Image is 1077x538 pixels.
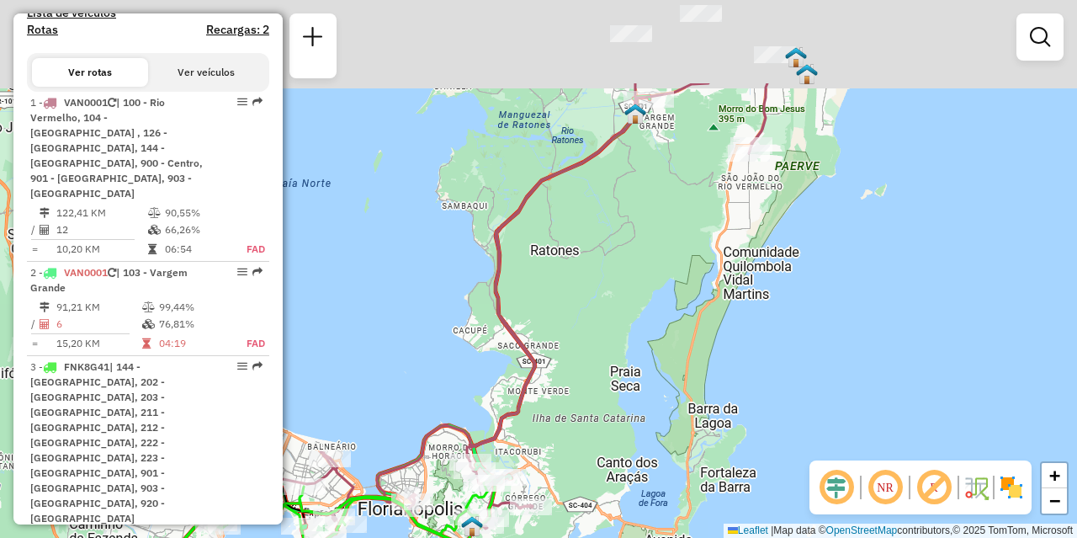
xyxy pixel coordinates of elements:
div: Map data © contributors,© 2025 TomTom, Microsoft [724,524,1077,538]
a: Leaflet [728,525,768,536]
h4: Lista de veículos [27,6,269,20]
img: Fluxo de ruas [963,474,989,501]
span: 3 - [30,360,165,525]
a: Zoom out [1042,488,1067,514]
span: − [1049,490,1060,511]
td: 6 [56,316,141,333]
td: 10,20 KM [56,241,147,258]
i: Tempo total em rota [142,338,151,349]
i: % de utilização da cubagem [148,225,161,235]
i: Total de Atividades [40,319,50,329]
em: Rota exportada [252,267,263,277]
img: FAD - Vargem Grande [624,103,646,125]
td: 76,81% [158,316,228,333]
i: % de utilização do peso [142,302,155,312]
td: 122,41 KM [56,205,147,221]
td: FAD [230,241,266,258]
span: | [771,525,773,536]
i: Veículo já utilizado nesta sessão [108,98,116,108]
td: 91,21 KM [56,299,141,316]
i: Veículo já utilizado nesta sessão [108,268,116,278]
td: = [30,241,39,258]
td: / [30,221,39,238]
span: 2 - [30,266,188,294]
td: 99,44% [158,299,228,316]
img: PA Ilha [785,46,807,68]
i: Distância Total [40,302,50,312]
a: Exibir filtros [1023,20,1057,54]
img: 2311 - Warecloud Vargem do Bom Jesus [796,63,818,85]
td: / [30,316,39,333]
span: 1 - [30,96,203,200]
td: 06:54 [164,241,230,258]
a: Rotas [27,23,58,37]
td: 90,55% [164,205,230,221]
i: Tempo total em rota [148,244,157,254]
i: Distância Total [40,208,50,218]
span: Ocultar deslocamento [816,467,857,508]
span: FNK8G41 [64,360,109,373]
td: 12 [56,221,147,238]
a: OpenStreetMap [826,525,898,536]
em: Rota exportada [252,361,263,371]
td: 66,26% [164,221,230,238]
i: % de utilização do peso [148,208,161,218]
span: + [1049,465,1060,486]
span: | 144 - [GEOGRAPHIC_DATA], 202 - [GEOGRAPHIC_DATA], 203 - [GEOGRAPHIC_DATA], 211 - [GEOGRAPHIC_DA... [30,360,165,525]
span: Exibir rótulo [914,467,954,508]
td: FAD [228,335,266,352]
button: Ver rotas [32,58,148,87]
i: % de utilização da cubagem [142,319,155,329]
a: Nova sessão e pesquisa [296,20,330,58]
a: Zoom in [1042,463,1067,488]
td: = [30,335,39,352]
em: Rota exportada [252,97,263,107]
span: VAN0001 [64,266,108,279]
img: Exibir/Ocultar setores [998,474,1025,501]
i: Total de Atividades [40,225,50,235]
em: Opções [237,97,247,107]
h4: Recargas: 2 [206,23,269,37]
span: VAN0001 [64,96,108,109]
button: Ver veículos [148,58,264,87]
span: | 100 - Rio Vermelho, 104 - [GEOGRAPHIC_DATA] , 126 - [GEOGRAPHIC_DATA], 144 - [GEOGRAPHIC_DATA],... [30,96,203,200]
td: 04:19 [158,335,228,352]
img: Ilha Centro [461,515,483,537]
span: | 103 - Vargem Grande [30,266,188,294]
em: Opções [237,361,247,371]
em: Opções [237,267,247,277]
span: Ocultar NR [865,467,905,508]
td: 15,20 KM [56,335,141,352]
